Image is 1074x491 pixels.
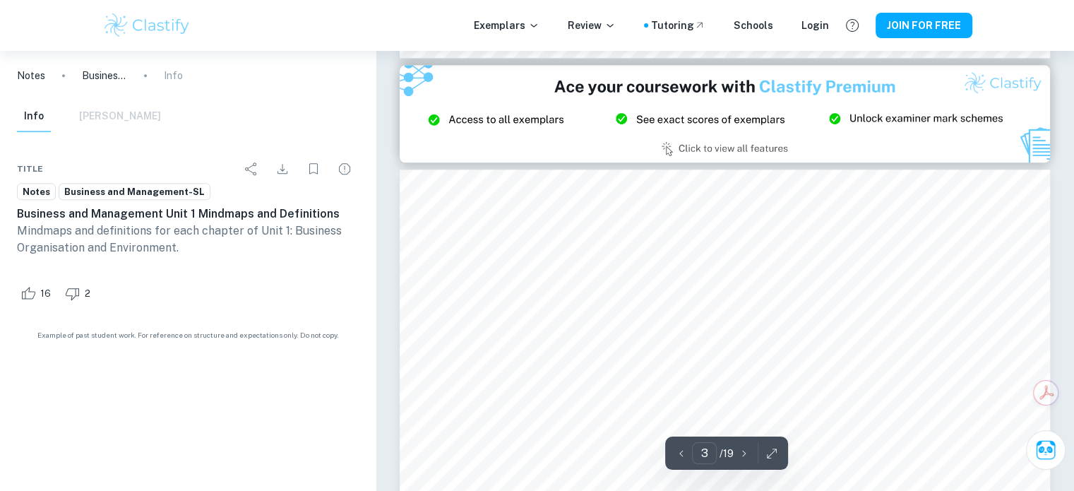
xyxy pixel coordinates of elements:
[400,65,1051,162] img: Ad
[734,18,773,33] a: Schools
[330,155,359,183] div: Report issue
[17,206,359,223] h6: Business and Management Unit 1 Mindmaps and Definitions
[268,155,297,183] div: Download
[651,18,705,33] a: Tutoring
[59,185,210,199] span: Business and Management-SL
[164,68,183,83] p: Info
[77,287,98,301] span: 2
[59,183,210,201] a: Business and Management-SL
[237,155,265,183] div: Share
[17,183,56,201] a: Notes
[17,68,45,83] a: Notes
[1026,430,1066,470] button: Ask Clai
[17,330,359,341] span: Example of past student work. For reference on structure and expectations only. Do not copy.
[840,13,864,37] button: Help and Feedback
[474,18,539,33] p: Exemplars
[17,223,359,256] p: Mindmaps and definitions for each chapter of Unit 1: Business Organisation and Environment.
[17,162,43,175] span: Title
[17,101,51,132] button: Info
[18,185,55,199] span: Notes
[82,68,127,83] p: Business and Management Unit 1 Mindmaps and Definitions
[720,446,734,461] p: / 19
[17,282,59,304] div: Like
[876,13,972,38] button: JOIN FOR FREE
[299,155,328,183] div: Bookmark
[61,282,98,304] div: Dislike
[32,287,59,301] span: 16
[568,18,616,33] p: Review
[102,11,192,40] img: Clastify logo
[801,18,829,33] a: Login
